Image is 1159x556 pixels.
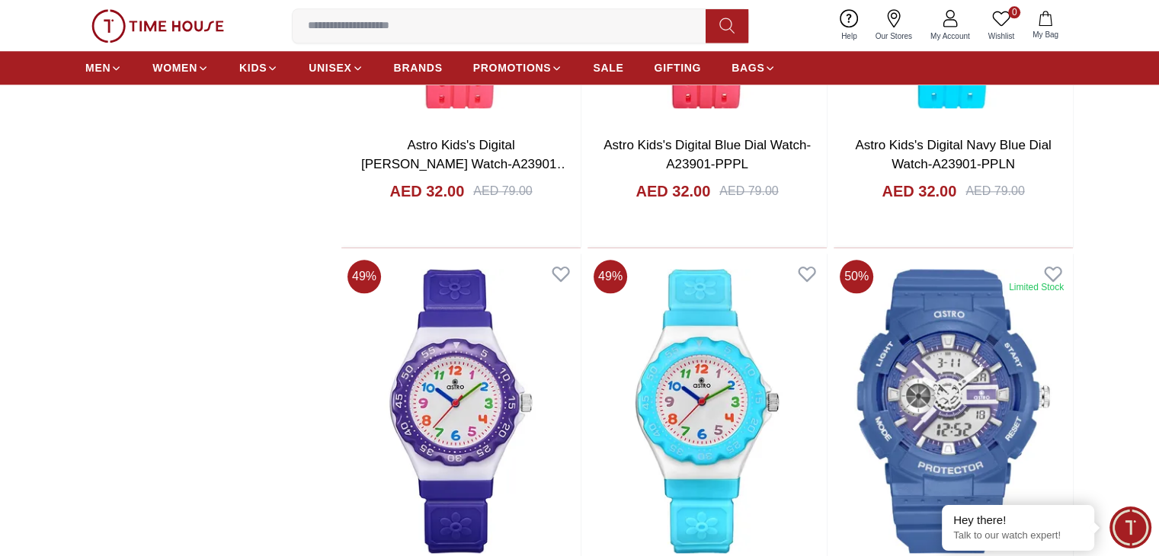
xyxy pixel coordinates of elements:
[604,138,811,172] a: Astro Kids's Digital Blue Dial Watch-A23901-PPPL
[882,181,956,202] h4: AED 32.00
[347,260,381,293] span: 49 %
[91,9,224,43] img: ...
[636,181,710,202] h4: AED 32.00
[85,54,122,81] a: MEN
[239,60,267,75] span: KIDS
[866,6,921,45] a: Our Stores
[309,54,363,81] a: UNISEX
[394,60,443,75] span: BRANDS
[473,54,563,81] a: PROMOTIONS
[85,60,110,75] span: MEN
[654,54,701,81] a: GIFTING
[361,138,569,191] a: Astro Kids's Digital [PERSON_NAME] Watch-A23901-PPPV
[1109,506,1151,548] div: Chat Widget
[953,513,1083,528] div: Hey there!
[953,529,1083,542] p: Talk to our watch expert!
[1008,6,1020,18] span: 0
[394,54,443,81] a: BRANDS
[594,260,627,293] span: 49 %
[855,138,1051,172] a: Astro Kids's Digital Navy Blue Dial Watch-A23901-PPLN
[982,30,1020,42] span: Wishlist
[732,60,764,75] span: BAGS
[593,60,623,75] span: SALE
[732,54,776,81] a: BAGS
[869,30,918,42] span: Our Stores
[239,54,278,81] a: KIDS
[152,60,197,75] span: WOMEN
[1026,29,1065,40] span: My Bag
[389,181,464,202] h4: AED 32.00
[309,60,351,75] span: UNISEX
[473,60,552,75] span: PROMOTIONS
[719,182,778,200] div: AED 79.00
[1023,8,1068,43] button: My Bag
[979,6,1023,45] a: 0Wishlist
[965,182,1024,200] div: AED 79.00
[835,30,863,42] span: Help
[473,182,532,200] div: AED 79.00
[1009,281,1064,293] div: Limited Stock
[654,60,701,75] span: GIFTING
[832,6,866,45] a: Help
[924,30,976,42] span: My Account
[152,54,209,81] a: WOMEN
[593,54,623,81] a: SALE
[840,260,873,293] span: 50 %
